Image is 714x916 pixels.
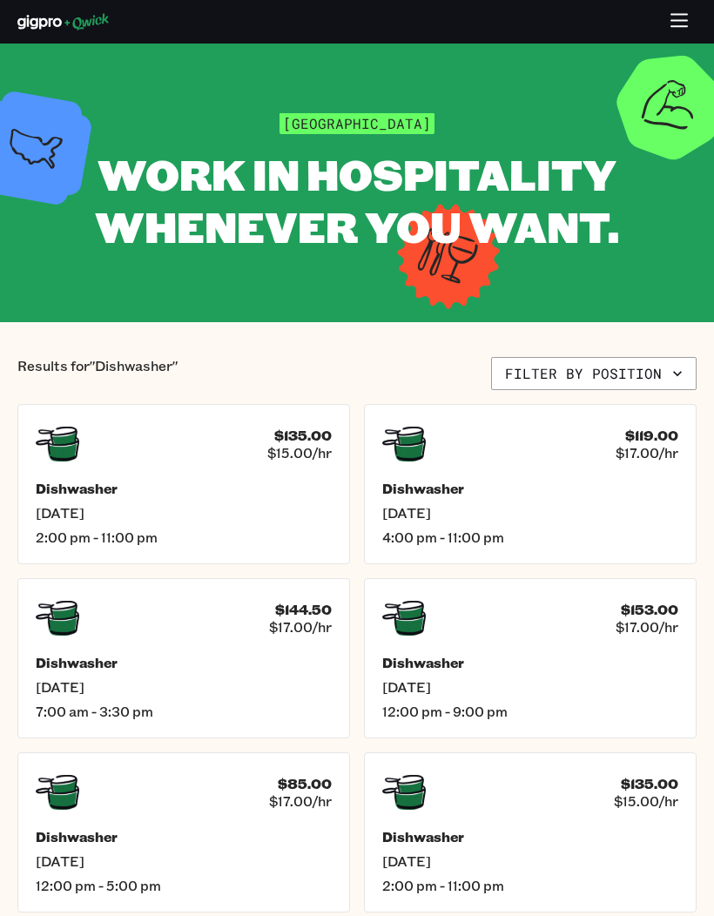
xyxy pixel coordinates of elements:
[274,427,332,444] h4: $135.00
[280,112,434,134] span: [GEOGRAPHIC_DATA]
[36,480,332,497] h5: Dishwasher
[382,654,678,671] h5: Dishwasher
[36,529,332,546] span: 2:00 pm - 11:00 pm
[621,601,678,618] h4: $153.00
[382,529,678,546] span: 4:00 pm - 11:00 pm
[36,877,332,894] span: 12:00 pm - 5:00 pm
[269,618,332,636] span: $17.00/hr
[17,578,350,738] a: $144.50$17.00/hrDishwasher[DATE]7:00 am - 3:30 pm
[364,578,697,738] a: $153.00$17.00/hrDishwasher[DATE]12:00 pm - 9:00 pm
[36,703,332,720] span: 7:00 am - 3:30 pm
[278,775,332,792] h4: $85.00
[364,752,697,913] a: $135.00$15.00/hrDishwasher[DATE]2:00 pm - 11:00 pm
[36,654,332,671] h5: Dishwasher
[382,703,678,720] span: 12:00 pm - 9:00 pm
[95,145,619,254] span: WORK IN HOSPITALITY WHENEVER YOU WANT.
[491,357,697,390] button: Filter by position
[621,775,678,792] h4: $135.00
[616,444,678,461] span: $17.00/hr
[36,828,332,845] h5: Dishwasher
[382,504,678,522] span: [DATE]
[364,404,697,564] a: $119.00$17.00/hrDishwasher[DATE]4:00 pm - 11:00 pm
[382,877,678,894] span: 2:00 pm - 11:00 pm
[625,427,678,444] h4: $119.00
[616,618,678,636] span: $17.00/hr
[36,678,332,696] span: [DATE]
[36,852,332,870] span: [DATE]
[17,357,178,390] p: Results for "Dishwasher"
[382,678,678,696] span: [DATE]
[17,404,350,564] a: $135.00$15.00/hrDishwasher[DATE]2:00 pm - 11:00 pm
[382,828,678,845] h5: Dishwasher
[382,480,678,497] h5: Dishwasher
[614,792,678,810] span: $15.00/hr
[36,504,332,522] span: [DATE]
[17,752,350,913] a: $85.00$17.00/hrDishwasher[DATE]12:00 pm - 5:00 pm
[269,792,332,810] span: $17.00/hr
[267,444,332,461] span: $15.00/hr
[275,601,332,618] h4: $144.50
[382,852,678,870] span: [DATE]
